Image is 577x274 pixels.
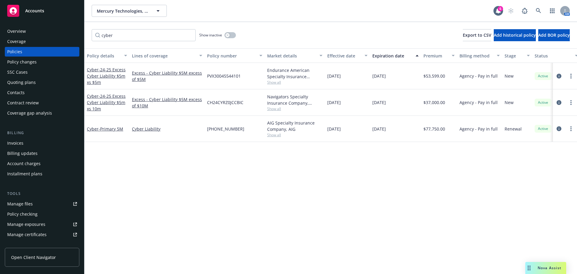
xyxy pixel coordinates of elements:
a: more [567,72,575,80]
div: Billing method [459,53,493,59]
span: PVX30045544101 [207,73,241,79]
span: $53,599.00 [423,73,445,79]
a: circleInformation [555,99,563,106]
div: Market details [267,53,316,59]
span: Show inactive [199,32,222,38]
a: circleInformation [555,72,563,80]
a: Contract review [5,98,79,108]
span: Add BOR policy [538,32,570,38]
div: Contacts [7,88,25,97]
button: Export to CSV [463,29,491,41]
div: Invoices [7,138,23,148]
button: Stage [502,48,532,63]
div: Tools [5,191,79,197]
span: [DATE] [372,73,386,79]
span: Add historical policy [494,32,536,38]
div: Lines of coverage [132,53,196,59]
div: Expiration date [372,53,412,59]
a: Manage claims [5,240,79,250]
a: SSC Cases [5,67,79,77]
a: Manage exposures [5,220,79,229]
span: CH24CYRZ0JCCBIC [207,99,243,106]
a: Report a Bug [519,5,531,17]
div: Coverage gap analysis [7,108,52,118]
div: Manage certificates [7,230,47,239]
a: Policy changes [5,57,79,67]
button: Billing method [457,48,502,63]
button: Market details [265,48,325,63]
span: Mercury Technologies, Inc [97,8,149,14]
span: Active [537,126,549,131]
span: Show all [267,132,322,137]
span: Agency - Pay in full [459,126,498,132]
span: Open Client Navigator [11,254,56,260]
span: Active [537,100,549,105]
button: Expiration date [370,48,421,63]
span: [DATE] [327,99,341,106]
a: more [567,99,575,106]
div: Manage exposures [7,220,45,229]
a: Account charges [5,159,79,168]
div: Manage claims [7,240,38,250]
a: Quoting plans [5,78,79,87]
a: Accounts [5,2,79,19]
a: Cyber [87,67,126,85]
a: Cyber [87,126,123,132]
a: Policies [5,47,79,57]
div: Policy details [87,53,121,59]
a: Excess - Cyber Liability $5M excess of $10M [132,96,202,109]
span: - 24-25 Excess Cyber Liability $5m xs $5m [87,67,126,85]
a: Billing updates [5,149,79,158]
button: Mercury Technologies, Inc [92,5,167,17]
button: Nova Assist [525,262,566,274]
span: Show all [267,80,322,85]
div: Status [535,53,571,59]
a: Excess - Cyber Liability $5M excess of $5M [132,70,202,82]
a: Search [533,5,545,17]
a: Coverage [5,37,79,46]
div: 6 [498,6,503,11]
a: circleInformation [555,125,563,132]
div: Overview [7,26,26,36]
span: $77,750.00 [423,126,445,132]
a: Contacts [5,88,79,97]
span: Active [537,73,549,79]
a: more [567,125,575,132]
div: Policy checking [7,209,38,219]
div: Billing [5,130,79,136]
span: Nova Assist [538,265,561,270]
div: Quoting plans [7,78,36,87]
div: Coverage [7,37,26,46]
div: Premium [423,53,448,59]
a: Manage certificates [5,230,79,239]
div: Installment plans [7,169,42,179]
a: Policy checking [5,209,79,219]
span: Export to CSV [463,32,491,38]
a: Invoices [5,138,79,148]
a: Overview [5,26,79,36]
span: [PHONE_NUMBER] [207,126,244,132]
a: Start snowing [505,5,517,17]
a: Switch app [546,5,558,17]
div: Navigators Specialty Insurance Company, Hartford Insurance Group [267,94,322,106]
a: Cyber Liability [132,126,202,132]
button: Effective date [325,48,370,63]
span: $37,000.00 [423,99,445,106]
span: Show all [267,106,322,111]
span: [DATE] [372,126,386,132]
div: Endurance American Specialty Insurance Company, Sompo International [267,67,322,80]
div: Effective date [327,53,361,59]
div: Policy number [207,53,256,59]
span: Accounts [25,8,44,13]
a: Installment plans [5,169,79,179]
a: Coverage gap analysis [5,108,79,118]
button: Premium [421,48,457,63]
div: Stage [505,53,523,59]
span: [DATE] [327,126,341,132]
div: Policy changes [7,57,37,67]
div: SSC Cases [7,67,28,77]
span: - 24-25 Excess Cyber Liability $5m xs 10m [87,93,126,112]
div: Manage files [7,199,33,209]
button: Add BOR policy [538,29,570,41]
